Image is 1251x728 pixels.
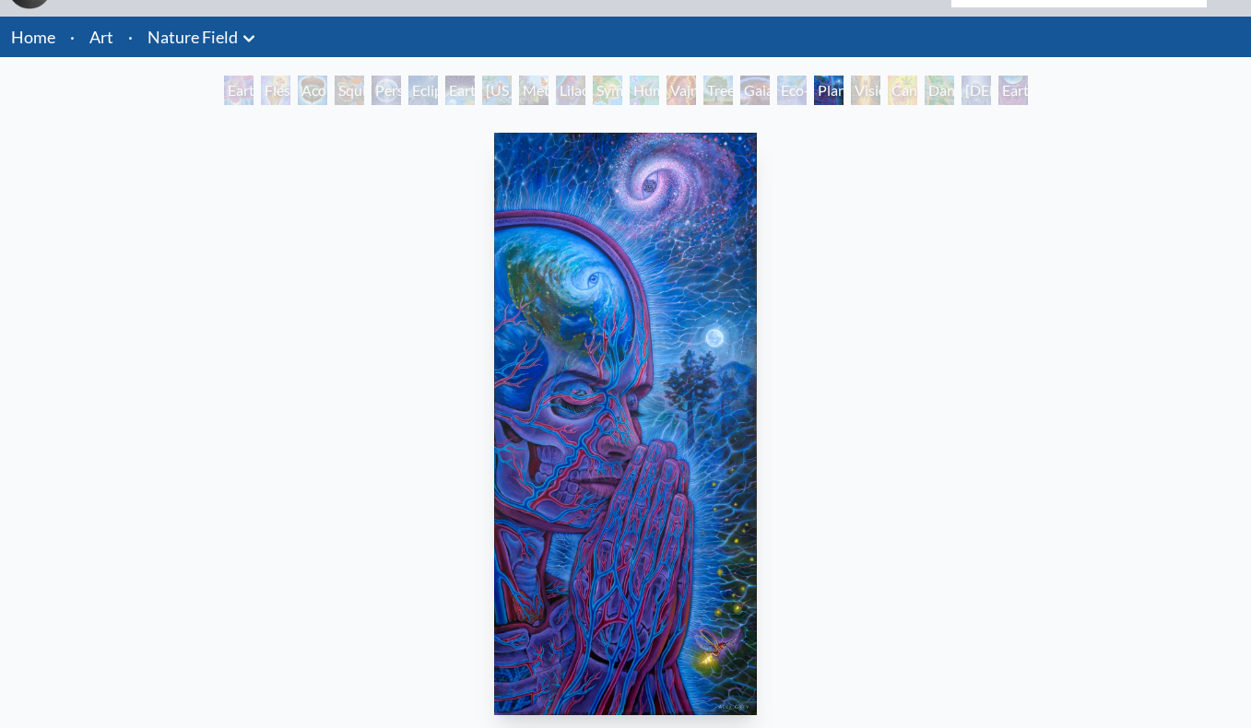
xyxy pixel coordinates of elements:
div: Earthmind [998,76,1028,105]
div: Symbiosis: Gall Wasp & Oak Tree [593,76,622,105]
a: Art [89,24,113,50]
div: Tree & Person [703,76,733,105]
img: Planetary-Prayers-2010-Alex-Grey-watermarked.jpeg [494,133,758,715]
div: Gaia [740,76,770,105]
div: [DEMOGRAPHIC_DATA] in the Ocean of Awareness [962,76,991,105]
div: Earth Energies [445,76,475,105]
li: · [121,17,140,57]
div: Vajra Horse [667,76,696,105]
div: Squirrel [335,76,364,105]
div: Lilacs [556,76,585,105]
div: Metamorphosis [519,76,549,105]
div: Eclipse [408,76,438,105]
a: Nature Field [148,24,238,50]
div: Eco-Atlas [777,76,807,105]
div: Planetary Prayers [814,76,844,105]
div: Cannabis Mudra [888,76,917,105]
a: Home [11,27,55,47]
div: Earth Witness [224,76,254,105]
div: Dance of Cannabia [925,76,954,105]
div: [US_STATE] Song [482,76,512,105]
div: Humming Bird [630,76,659,105]
li: · [63,17,82,57]
div: Vision Tree [851,76,880,105]
div: Flesh of the Gods [261,76,290,105]
div: Acorn Dream [298,76,327,105]
div: Person Planet [372,76,401,105]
